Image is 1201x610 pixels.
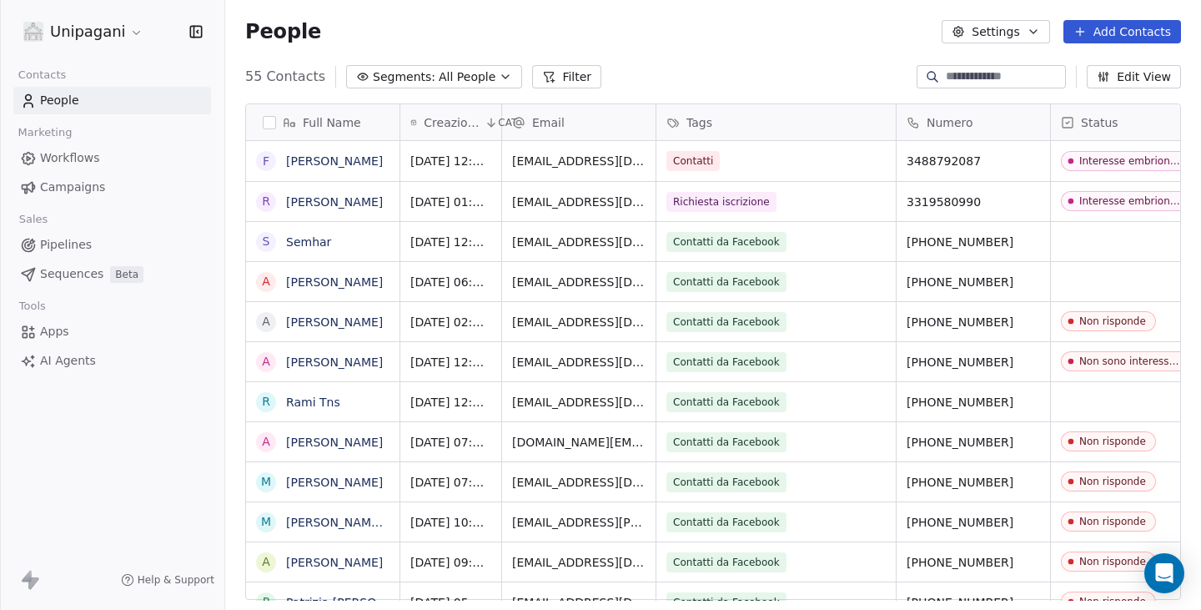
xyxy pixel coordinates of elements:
span: Tools [12,294,53,319]
span: Email [532,114,565,131]
span: [DATE] 06:00 PM [410,274,491,290]
span: [DATE] 07:56 AM [410,474,491,491]
div: S [263,233,270,250]
span: 3319580990 [907,194,1040,210]
div: Email [502,104,656,140]
span: Status [1081,114,1118,131]
span: [EMAIL_ADDRESS][DOMAIN_NAME] [512,274,646,290]
div: R [262,393,270,411]
a: SequencesBeta [13,260,211,288]
a: [PERSON_NAME] [286,154,383,168]
span: Contatti da Facebook [666,232,786,252]
span: 3488792087 [907,153,1040,169]
button: Unipagani [20,18,147,46]
span: Contatti da Facebook [666,312,786,332]
div: F [263,153,269,170]
span: People [245,19,321,44]
span: Campaigns [40,179,105,196]
a: Rami Tns [286,396,340,409]
span: Pipelines [40,236,92,254]
span: [EMAIL_ADDRESS][DOMAIN_NAME] [512,194,646,210]
span: [EMAIL_ADDRESS][DOMAIN_NAME] [512,554,646,571]
a: Campaigns [13,174,211,201]
span: Contatti [666,151,720,171]
div: Interesse embrionale [1079,155,1184,167]
span: [DATE] 01:18 PM [410,194,491,210]
a: Workflows [13,144,211,172]
div: M [261,473,271,491]
a: Help & Support [121,573,214,587]
span: [EMAIL_ADDRESS][PERSON_NAME][DOMAIN_NAME] [512,514,646,531]
button: Edit View [1087,65,1181,88]
span: Sales [12,207,55,232]
div: Full Name [246,104,399,140]
div: Interesse embrionale [1079,195,1184,207]
a: Semhar [286,235,331,249]
span: Apps [40,323,69,340]
div: Non risponde [1079,315,1146,327]
div: Numero [897,104,1050,140]
span: [EMAIL_ADDRESS][DOMAIN_NAME] [512,153,646,169]
div: M [261,513,271,531]
span: Help & Support [138,573,214,587]
div: R [262,193,270,210]
span: [PHONE_NUMBER] [907,394,1040,411]
span: [EMAIL_ADDRESS][DOMAIN_NAME] [512,394,646,411]
span: Marketing [11,120,79,145]
span: [EMAIL_ADDRESS][DOMAIN_NAME] [512,474,646,491]
span: Creazione contatto [424,114,481,131]
span: People [40,92,79,109]
span: [DATE] 10:56 AM [410,514,491,531]
a: People [13,87,211,114]
span: [DATE] 12:00 PM [410,234,491,250]
span: Segments: [373,68,435,86]
div: grid [246,141,400,601]
span: Richiesta iscrizione [666,192,776,212]
a: Patrizia [PERSON_NAME] [PERSON_NAME] [286,596,530,609]
span: [PHONE_NUMBER] [907,314,1040,330]
div: Non risponde [1079,556,1146,567]
a: [PERSON_NAME] [286,436,383,449]
a: [PERSON_NAME] [PERSON_NAME] [286,516,484,529]
span: [DATE] 02:56 PM [410,314,491,330]
span: [DOMAIN_NAME][EMAIL_ADDRESS][DOMAIN_NAME] [512,434,646,451]
span: [PHONE_NUMBER] [907,274,1040,290]
div: Non risponde [1079,436,1146,447]
span: Contatti da Facebook [666,272,786,292]
span: Unipagani [50,21,126,43]
span: [DATE] 09:56 PM [410,554,491,571]
a: [PERSON_NAME] [286,556,383,569]
span: [EMAIL_ADDRESS][DOMAIN_NAME] [512,234,646,250]
div: A [262,433,270,451]
span: Contatti da Facebook [666,472,786,492]
button: Filter [532,65,601,88]
a: [PERSON_NAME] [286,195,383,209]
span: [PHONE_NUMBER] [907,554,1040,571]
span: Contatti da Facebook [666,352,786,372]
div: A [262,553,270,571]
img: logo%20unipagani.png [23,22,43,42]
span: Beta [110,266,143,283]
a: [PERSON_NAME] [286,355,383,369]
span: [DATE] 12:00 PM [410,394,491,411]
div: Non risponde [1079,516,1146,527]
div: Non sono interessato [1079,355,1184,367]
div: A [262,313,270,330]
span: Workflows [40,149,100,167]
div: Tags [656,104,896,140]
span: [DATE] 12:45 PM [410,153,491,169]
span: 55 Contacts [245,67,325,87]
span: Tags [686,114,712,131]
span: Full Name [303,114,361,131]
button: Add Contacts [1063,20,1181,43]
a: [PERSON_NAME] [286,476,383,489]
span: [DATE] 07:56 AM [410,434,491,451]
div: Non risponde [1079,596,1146,607]
span: [PHONE_NUMBER] [907,234,1040,250]
span: [PHONE_NUMBER] [907,474,1040,491]
div: A [262,353,270,371]
button: Settings [942,20,1049,43]
span: All People [439,68,495,86]
span: [PHONE_NUMBER] [907,434,1040,451]
a: Pipelines [13,231,211,259]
